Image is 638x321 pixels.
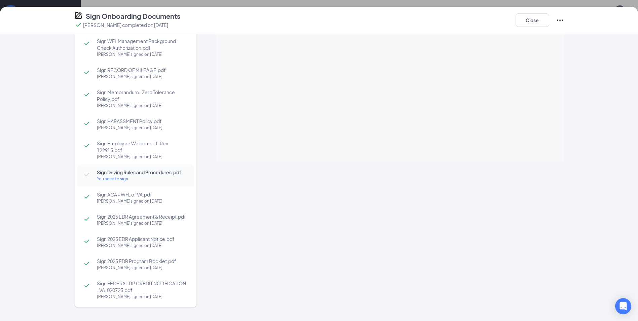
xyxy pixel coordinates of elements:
span: Sign 2025 EDR Agreement & Receipt.pdf [97,213,187,220]
div: [PERSON_NAME] signed on [DATE] [97,124,187,131]
div: [PERSON_NAME] signed on [DATE] [97,153,187,160]
div: [PERSON_NAME] signed on [DATE] [97,242,187,249]
svg: Checkmark [83,282,91,290]
div: [PERSON_NAME] signed on [DATE] [97,73,187,80]
svg: Checkmark [83,171,91,179]
span: Sign WFL Management Background Check Authorization.pdf [97,38,187,51]
svg: Checkmark [83,193,91,201]
span: Sign Driving Rules and Procedures.pdf [97,169,187,176]
svg: Checkmark [83,68,91,76]
svg: Checkmark [83,259,91,267]
svg: Checkmark [83,142,91,150]
div: Open Intercom Messenger [615,298,631,314]
svg: Checkmark [83,91,91,99]
span: Sign RECORD OF MILEAGE.pdf [97,67,187,73]
h4: Sign Onboarding Documents [86,11,180,21]
svg: Checkmark [83,39,91,47]
div: [PERSON_NAME] signed on [DATE] [97,220,187,227]
span: Sign ACA - WFL of VA.pdf [97,191,187,198]
span: Sign Employee Welcome Ltr Rev 122915.pdf [97,140,187,153]
svg: Checkmark [83,237,91,245]
span: Sign FEDERAL TIP CREDIT NOTIFICATION -VA. 020725.pdf [97,280,187,293]
div: [PERSON_NAME] signed on [DATE] [97,293,187,300]
div: [PERSON_NAME] signed on [DATE] [97,198,187,205]
div: You need to sign [97,176,187,182]
svg: CompanyDocumentIcon [74,11,82,20]
div: [PERSON_NAME] signed on [DATE] [97,102,187,109]
svg: Checkmark [74,21,82,29]
span: Sign Memorandum- Zero Tolerance Policy.pdf [97,89,187,102]
div: [PERSON_NAME] signed on [DATE] [97,51,187,58]
p: [PERSON_NAME] completed on [DATE] [83,22,168,28]
span: Sign 2025 EDR Program Booklet.pdf [97,258,187,264]
svg: Ellipses [556,16,564,24]
svg: Checkmark [83,119,91,128]
div: [PERSON_NAME] signed on [DATE] [97,264,187,271]
span: Sign 2025 EDR Applicant Notice.pdf [97,236,187,242]
button: Close [516,13,549,27]
span: Sign HARASSMENT Policy.pdf [97,118,187,124]
svg: Checkmark [83,215,91,223]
